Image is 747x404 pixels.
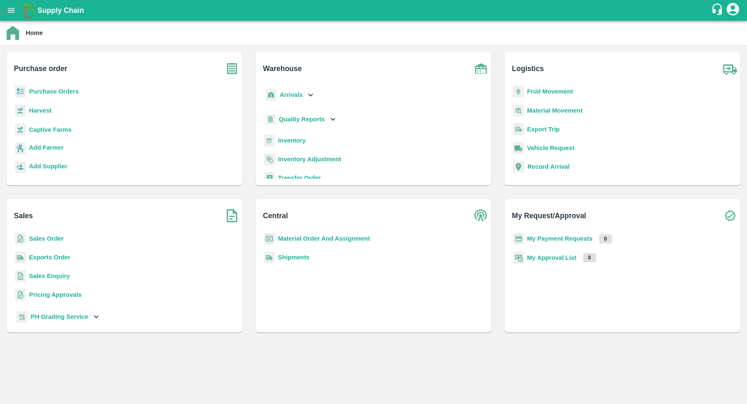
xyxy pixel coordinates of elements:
[513,86,524,98] img: fruit
[37,6,84,15] b: Supply Chain
[264,111,337,128] div: Quality Reports
[264,153,275,165] img: inventory
[15,289,26,301] img: sales
[21,2,37,19] img: logo
[264,233,275,245] img: centralMaterial
[278,156,341,163] a: Inventory Adjustment
[527,254,576,261] a: My Approval List
[711,3,725,18] div: customer-support
[29,291,81,298] a: Pricing Approvals
[527,145,574,151] a: Vehicle Request
[513,142,524,154] img: vehicle
[599,234,612,244] p: 0
[29,107,51,114] a: Harvest
[31,313,88,320] b: PH Grading Service
[29,163,67,170] b: Add Supplier
[264,135,275,147] img: whInventory
[720,205,740,226] img: check
[15,86,26,98] img: reciept
[513,251,524,264] img: approval
[7,26,19,40] img: home
[17,311,27,323] img: whTracker
[278,137,306,144] a: Inventory
[527,88,573,95] a: Fruit Movement
[278,235,370,242] a: Material Order And Assignment
[15,104,26,117] img: harvest
[264,172,275,184] img: whTransfer
[527,163,570,170] a: Record Arrival
[2,1,21,20] button: open drawer
[266,89,276,101] img: whArrival
[471,58,491,79] img: warehouse
[527,235,593,242] a: My Payment Requests
[15,251,26,264] img: shipments
[29,144,63,151] b: Add Farmer
[280,91,303,98] b: Arrivals
[278,175,321,181] a: Transfer Order
[513,161,524,172] img: recordArrival
[720,58,740,79] img: truck
[37,5,711,16] a: Supply Chain
[471,205,491,226] img: central
[15,123,26,136] img: harvest
[263,210,288,222] b: Central
[264,251,275,264] img: shipments
[29,162,67,173] a: Add Supplier
[222,58,242,79] img: purchase
[263,63,302,74] b: Warehouse
[29,143,63,154] a: Add Farmer
[512,210,586,222] b: My Request/Approval
[15,233,26,245] img: sales
[266,114,276,125] img: qualityReport
[583,253,596,262] p: 0
[513,104,524,117] img: material
[29,273,70,279] a: Sales Enquiry
[15,270,26,282] img: sales
[513,123,524,135] img: delivery
[15,308,101,326] div: PH Grading Service
[279,116,325,123] b: Quality Reports
[222,205,242,226] img: soSales
[14,63,67,74] b: Purchase order
[278,254,310,261] a: Shipments
[29,254,71,261] a: Exports Order
[527,107,583,114] a: Material Movement
[264,86,315,104] div: Arrivals
[513,233,524,245] img: payment
[725,2,740,19] div: account of current user
[14,210,33,222] b: Sales
[26,30,43,36] b: Home
[15,161,26,173] img: supplier
[512,63,544,74] b: Logistics
[15,143,26,155] img: farmer
[29,126,71,133] a: Captive Farms
[29,235,63,242] a: Sales Order
[29,88,79,95] a: Purchase Orders
[527,126,559,133] a: Export Trip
